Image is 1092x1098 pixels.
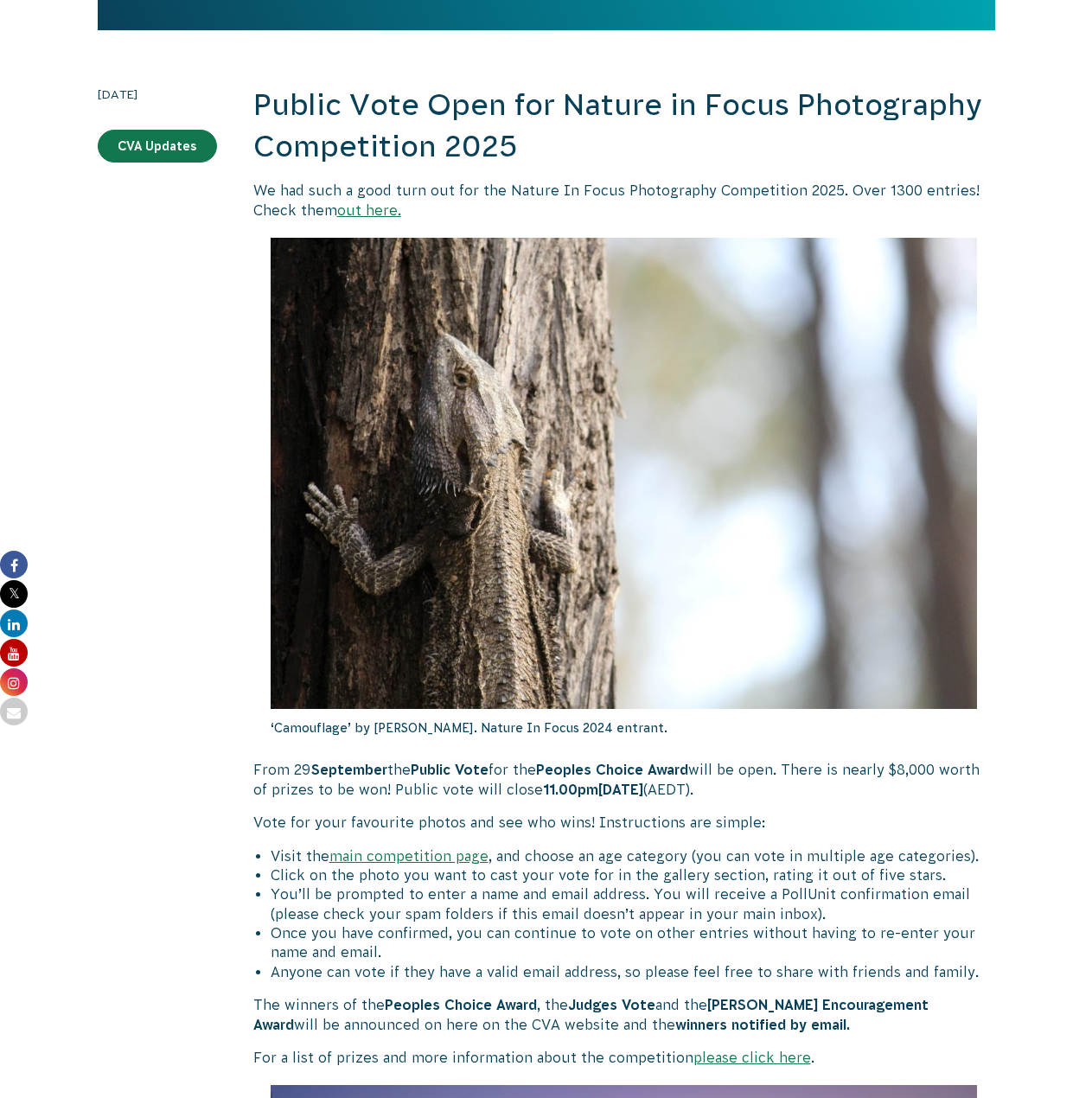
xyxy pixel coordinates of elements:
span: AEDT [648,782,686,797]
p: We had such a good turn out for the Nature In Focus Photography Competition 2025. Over 1300 entri... [253,181,995,220]
a: please click here [693,1050,811,1065]
a: out here. [337,202,401,218]
p: ‘Camouflage’ by [PERSON_NAME]. Nature In Focus 2024 entrant. [271,709,978,747]
strong: Judges Vote [568,997,655,1012]
strong: Public Vote [411,762,489,777]
strong: September [311,762,387,777]
strong: 11.00pm[DATE] [543,782,643,797]
strong: Peoples Choice Award [385,997,537,1012]
strong: winners notified by email. [675,1017,850,1032]
strong: Peoples Choice Award [536,762,688,777]
h2: Public Vote Open for Nature in Focus Photography Competition 2025 [253,85,995,167]
time: [DATE] [98,85,217,104]
strong: [PERSON_NAME] Encouragement Award [253,997,929,1031]
a: CVA Updates [98,130,217,163]
li: You’ll be prompted to enter a name and email address. You will receive a PollUnit confirmation em... [271,884,995,923]
p: The winners of the , the and the will be announced on here on the CVA website and the [253,995,995,1034]
li: Anyone can vote if they have a valid email address, so please feel free to share with friends and... [271,962,995,981]
li: Visit the , and choose an age category (you can vote in multiple age categories). [271,846,995,865]
p: Vote for your favourite photos and see who wins! Instructions are simple: [253,813,995,832]
p: For a list of prizes and more information about the competition . [253,1048,995,1067]
li: Click on the photo you want to cast your vote for in the gallery section, rating it out of five s... [271,865,995,884]
li: Once you have confirmed, you can continue to vote on other entries without having to re-enter you... [271,923,995,962]
a: main competition page [329,848,489,864]
p: From 29 the for the will be open. There is nearly $8,000 worth of prizes to be won! Public vote w... [253,760,995,799]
